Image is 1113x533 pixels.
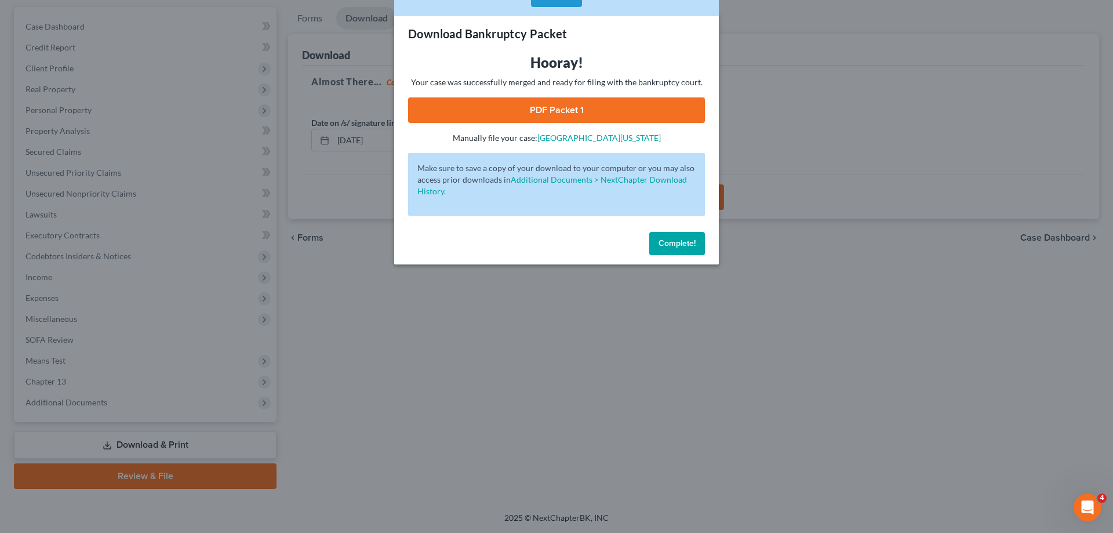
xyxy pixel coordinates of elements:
[408,97,705,123] a: PDF Packet 1
[659,238,696,248] span: Complete!
[649,232,705,255] button: Complete!
[408,132,705,144] p: Manually file your case:
[417,175,687,196] a: Additional Documents > NextChapter Download History.
[537,133,661,143] a: [GEOGRAPHIC_DATA][US_STATE]
[408,53,705,72] h3: Hooray!
[417,162,696,197] p: Make sure to save a copy of your download to your computer or you may also access prior downloads in
[408,26,567,42] h3: Download Bankruptcy Packet
[1097,494,1107,503] span: 4
[408,77,705,88] p: Your case was successfully merged and ready for filing with the bankruptcy court.
[1074,494,1101,521] iframe: Intercom live chat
